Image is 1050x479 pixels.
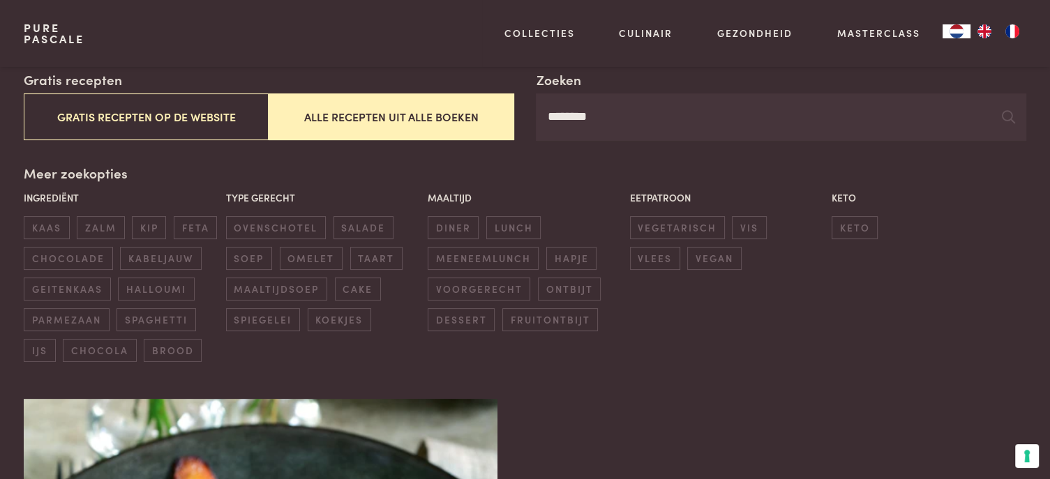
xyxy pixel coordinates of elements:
[1015,444,1039,468] button: Uw voorkeuren voor toestemming voor trackingtechnologieën
[333,216,393,239] span: salade
[226,247,272,270] span: soep
[832,190,1026,205] p: Keto
[536,70,580,90] label: Zoeken
[630,190,825,205] p: Eetpatroon
[504,26,575,40] a: Collecties
[226,277,327,301] span: maaltijdsoep
[538,277,601,301] span: ontbijt
[943,24,970,38] a: NL
[24,277,110,301] span: geitenkaas
[428,277,530,301] span: voorgerecht
[630,216,725,239] span: vegetarisch
[144,339,202,362] span: brood
[428,190,622,205] p: Maaltijd
[226,190,421,205] p: Type gerecht
[502,308,598,331] span: fruitontbijt
[226,216,326,239] span: ovenschotel
[687,247,741,270] span: vegan
[732,216,766,239] span: vis
[63,339,136,362] span: chocola
[970,24,1026,38] ul: Language list
[77,216,124,239] span: zalm
[546,247,597,270] span: hapje
[174,216,217,239] span: feta
[428,308,495,331] span: dessert
[943,24,1026,38] aside: Language selected: Nederlands
[226,308,300,331] span: spiegelei
[118,277,194,301] span: halloumi
[837,26,920,40] a: Masterclass
[619,26,673,40] a: Culinair
[998,24,1026,38] a: FR
[350,247,403,270] span: taart
[24,190,218,205] p: Ingrediënt
[117,308,195,331] span: spaghetti
[132,216,166,239] span: kip
[428,216,479,239] span: diner
[24,70,122,90] label: Gratis recepten
[269,93,513,140] button: Alle recepten uit alle boeken
[486,216,541,239] span: lunch
[280,247,343,270] span: omelet
[24,216,69,239] span: kaas
[24,22,84,45] a: PurePascale
[308,308,371,331] span: koekjes
[24,339,55,362] span: ijs
[24,247,112,270] span: chocolade
[832,216,878,239] span: keto
[120,247,201,270] span: kabeljauw
[335,277,381,301] span: cake
[630,247,680,270] span: vlees
[24,93,269,140] button: Gratis recepten op de website
[428,247,539,270] span: meeneemlunch
[970,24,998,38] a: EN
[943,24,970,38] div: Language
[717,26,793,40] a: Gezondheid
[24,308,109,331] span: parmezaan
